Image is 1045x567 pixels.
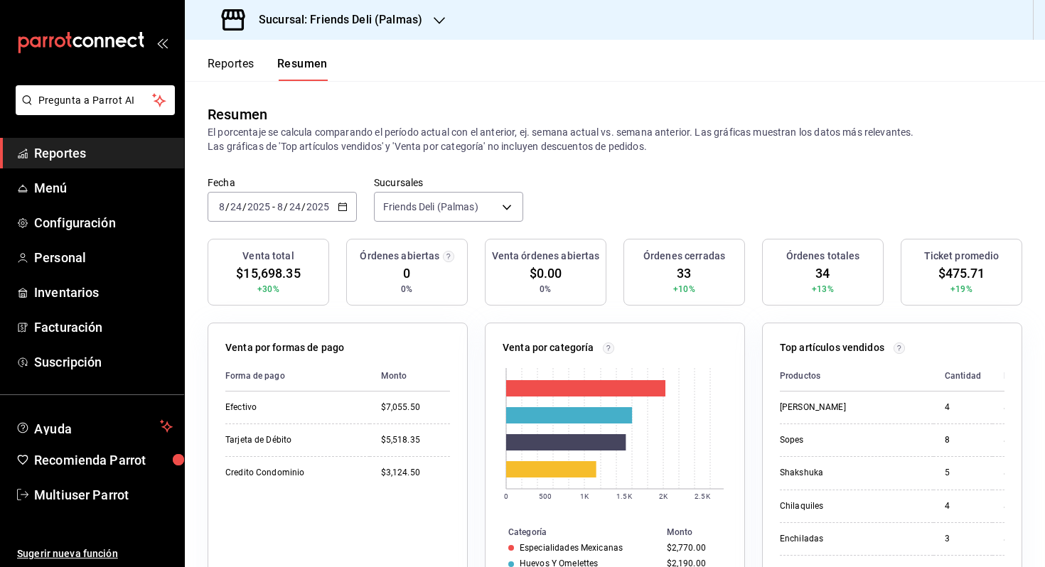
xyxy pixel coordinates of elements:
[34,450,173,470] span: Recomienda Parrot
[486,524,661,540] th: Categoría
[225,401,358,414] div: Efectivo
[383,200,478,214] span: Friends Deli (Palmas)
[945,434,981,446] div: 8
[504,492,508,500] text: 0
[272,201,275,212] span: -
[10,103,175,118] a: Pregunta a Parrot AI
[540,283,551,296] span: 0%
[34,283,173,302] span: Inventarios
[530,264,562,283] span: $0.00
[208,57,254,81] button: Reportes
[225,201,230,212] span: /
[306,201,330,212] input: ----
[950,283,972,296] span: +19%
[401,283,412,296] span: 0%
[673,283,695,296] span: +10%
[580,492,589,500] text: 1K
[257,283,279,296] span: +30%
[539,492,552,500] text: 500
[38,93,153,108] span: Pregunta a Parrot AI
[218,201,225,212] input: --
[16,85,175,115] button: Pregunta a Parrot AI
[659,492,668,500] text: 2K
[695,492,710,500] text: 2.5K
[938,264,985,283] span: $475.71
[1004,500,1043,512] div: $685.00
[677,264,691,283] span: 33
[780,340,884,355] p: Top artículos vendidos
[230,201,242,212] input: --
[225,361,370,391] th: Forma de pago
[208,57,328,81] div: navigation tabs
[289,201,301,212] input: --
[34,318,173,337] span: Facturación
[156,37,168,48] button: open_drawer_menu
[815,264,830,283] span: 34
[34,213,173,232] span: Configuración
[284,201,288,212] span: /
[780,533,922,545] div: Enchiladas
[1004,401,1043,414] div: $1,160.00
[225,434,358,446] div: Tarjeta de Débito
[1004,434,1043,446] div: $1,120.00
[34,485,173,504] span: Multiuser Parrot
[780,434,922,446] div: Sopes
[247,201,271,212] input: ----
[301,201,306,212] span: /
[812,283,834,296] span: +13%
[643,249,725,264] h3: Órdenes cerradas
[992,361,1043,391] th: Monto
[34,352,173,372] span: Suscripción
[242,249,294,264] h3: Venta total
[945,533,981,545] div: 3
[242,201,247,212] span: /
[492,249,600,264] h3: Venta órdenes abiertas
[667,543,722,553] div: $2,770.00
[381,467,450,479] div: $3,124.50
[247,11,422,28] h3: Sucursal: Friends Deli (Palmas)
[1004,467,1043,479] div: $925.00
[277,201,284,212] input: --
[945,500,981,512] div: 4
[924,249,1000,264] h3: Ticket promedio
[208,104,267,125] div: Resumen
[503,340,594,355] p: Venta por categoría
[34,144,173,163] span: Reportes
[780,500,922,512] div: Chilaquiles
[1004,533,1043,545] div: $630.00
[225,467,358,479] div: Credito Condominio
[381,434,450,446] div: $5,518.35
[225,340,344,355] p: Venta por formas de pago
[786,249,860,264] h3: Órdenes totales
[208,125,1022,153] p: El porcentaje se calcula comparando el período actual con el anterior, ej. semana actual vs. sema...
[277,57,328,81] button: Resumen
[933,361,992,391] th: Cantidad
[616,492,632,500] text: 1.5K
[780,467,922,479] div: Shakshuka
[236,264,300,283] span: $15,698.35
[403,264,410,283] span: 0
[17,546,173,561] span: Sugerir nueva función
[34,418,154,435] span: Ayuda
[661,524,744,540] th: Monto
[360,249,439,264] h3: Órdenes abiertas
[374,178,523,188] label: Sucursales
[780,401,922,414] div: [PERSON_NAME]
[780,361,933,391] th: Productos
[945,401,981,414] div: 4
[370,361,450,391] th: Monto
[34,248,173,267] span: Personal
[208,178,357,188] label: Fecha
[381,401,450,414] div: $7,055.50
[34,178,173,198] span: Menú
[945,467,981,479] div: 5
[520,543,623,553] div: Especialidades Mexicanas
